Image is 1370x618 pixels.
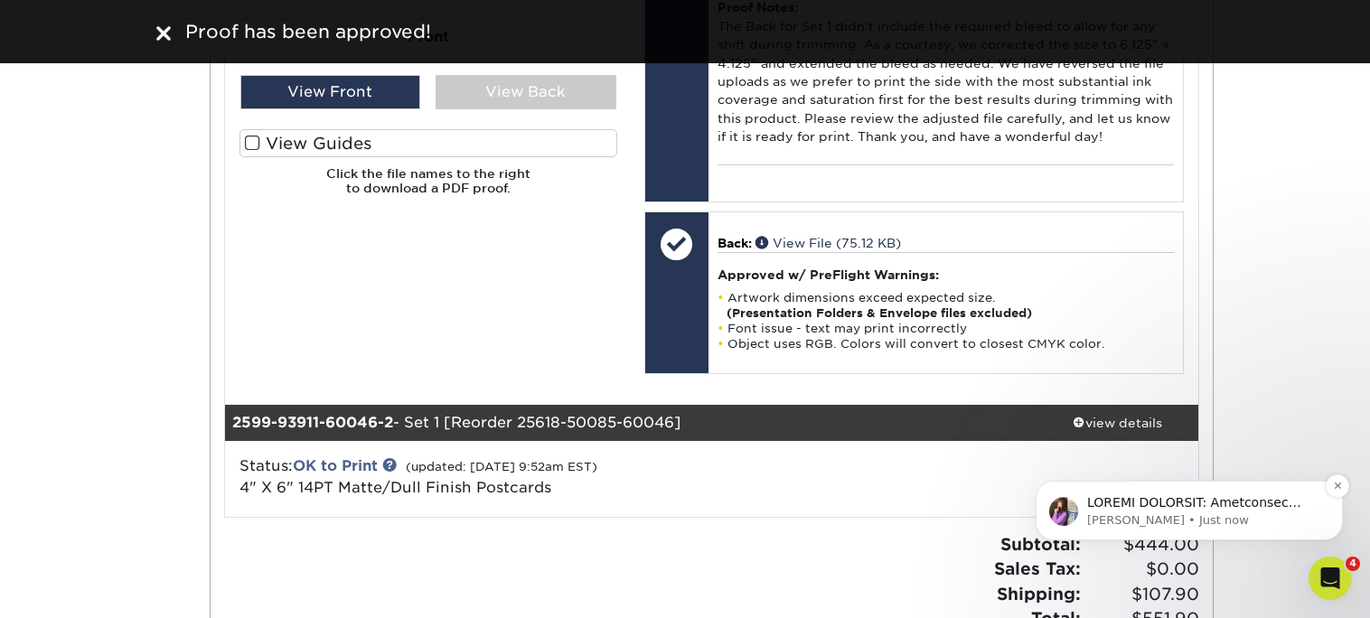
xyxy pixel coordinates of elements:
[718,336,1174,351] li: Object uses RGB. Colors will convert to closest CMYK color.
[406,460,597,473] small: (updated: [DATE] 9:52am EST)
[317,108,341,131] button: Dismiss notification
[240,75,421,109] div: View Front
[225,405,1037,441] div: - Set 1 [Reorder 25618-50085-60046]
[239,129,617,157] label: View Guides
[293,457,378,474] a: OK to Print
[997,584,1081,604] strong: Shipping:
[1009,367,1370,569] iframe: Intercom notifications message
[727,306,1032,320] strong: (Presentation Folders & Envelope files excluded)
[1086,557,1199,582] span: $0.00
[1086,582,1199,607] span: $107.90
[718,236,752,250] span: Back:
[994,558,1081,578] strong: Sales Tax:
[226,455,874,499] div: Status:
[755,236,901,250] a: View File (75.12 KB)
[79,127,312,145] p: LOREMI DOLORSIT: Ametconsec Adipi 4686-33039-44353 Elits doe tem incidid utla etdol magna aliq En...
[239,166,617,211] h6: Click the file names to the right to download a PDF proof.
[718,290,1174,321] li: Artwork dimensions exceed expected size.
[232,414,393,431] strong: 2599-93911-60046-2
[1309,557,1352,600] iframe: Intercom live chat
[1000,534,1081,554] strong: Subtotal:
[41,130,70,159] img: Profile image for Erica
[718,321,1174,336] li: Font issue - text may print incorrectly
[156,26,171,41] img: close
[1346,557,1360,571] span: 4
[718,267,1174,282] h4: Approved w/ PreFlight Warnings:
[79,145,312,162] p: Message from Erica, sent Just now
[239,479,551,496] span: 4" X 6" 14PT Matte/Dull Finish Postcards
[27,114,334,173] div: message notification from Erica, Just now. ACTION REQUIRED: Primoprint Order 2599-93911-60046 Tha...
[185,21,431,42] span: Proof has been approved!
[436,75,616,109] div: View Back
